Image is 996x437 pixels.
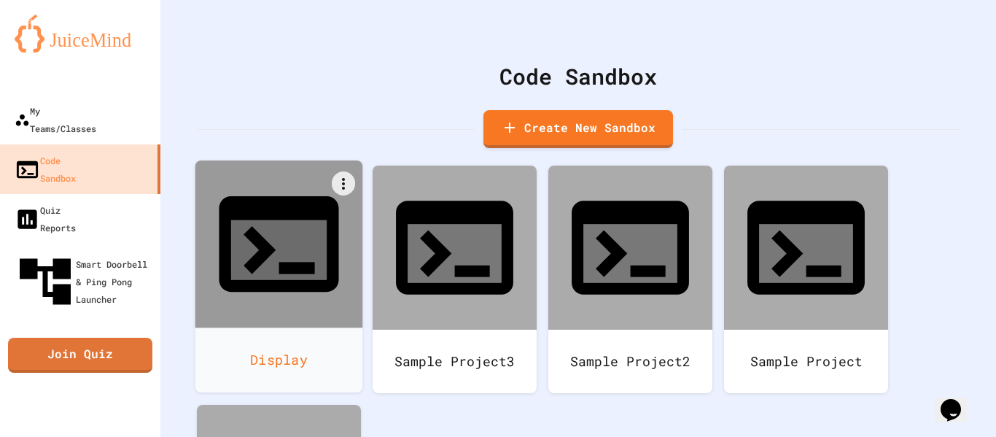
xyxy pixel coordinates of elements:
div: Sample Project2 [548,330,712,393]
a: Display [195,161,363,392]
a: Create New Sandbox [483,110,673,148]
div: Code Sandbox [197,60,960,93]
div: Sample Project [724,330,888,393]
img: logo-orange.svg [15,15,146,53]
iframe: chat widget [935,379,981,422]
div: Code Sandbox [15,152,76,187]
div: Sample Project3 [373,330,537,393]
div: Quiz Reports [15,201,76,236]
div: Smart Doorbell & Ping Pong Launcher [15,251,155,312]
div: My Teams/Classes [15,102,96,137]
a: Sample Project2 [548,166,712,393]
a: Join Quiz [8,338,152,373]
div: Display [195,328,363,392]
a: Sample Project [724,166,888,393]
a: Sample Project3 [373,166,537,393]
